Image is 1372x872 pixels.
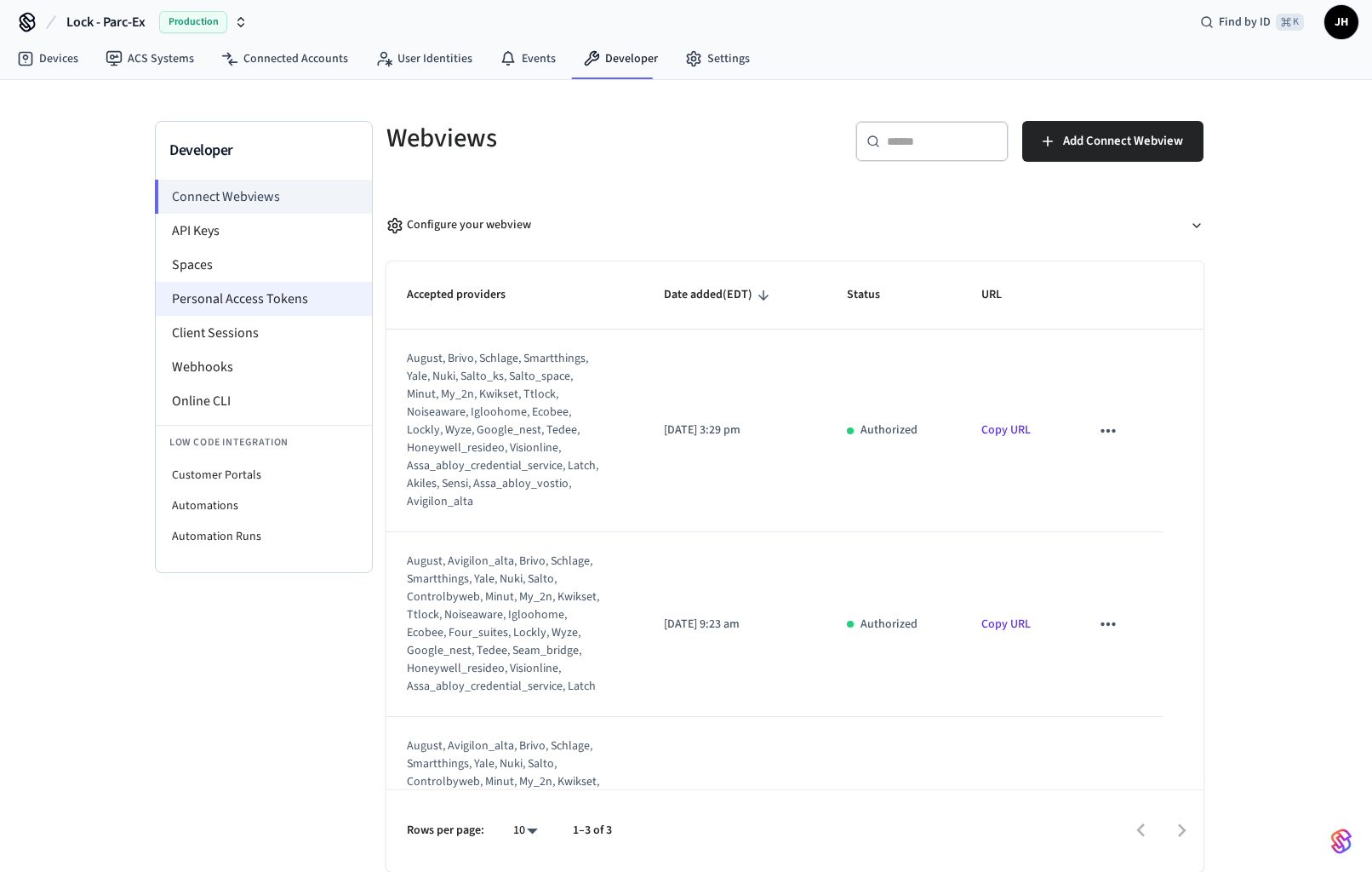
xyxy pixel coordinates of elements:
[664,282,775,308] span: Date added(EDT)
[155,180,372,214] li: Connect Webviews
[156,425,372,460] li: Low Code Integration
[386,121,785,156] h5: Webviews
[362,43,486,74] a: User Identities
[156,521,372,552] li: Automation Runs
[407,822,484,840] p: Rows per page:
[1324,5,1358,39] button: JH
[860,422,918,439] p: Authorized
[92,43,208,74] a: ACS Systems
[156,316,372,350] li: Client Sessions
[407,350,602,511] div: august, brivo, schlage, smartthings, yale, nuki, salto_ks, salto_space, minut, my_2n, kwikset, tt...
[1186,7,1318,37] div: Find by ID⌘ K
[505,818,546,843] div: 10
[1331,828,1352,855] img: SeamLogoGradient.69752ec5.svg
[156,460,372,490] li: Customer Portals
[1326,7,1357,37] span: JH
[208,43,362,74] a: Connected Accounts
[156,282,372,316] li: Personal Access Tokens
[486,43,569,74] a: Events
[156,214,372,248] li: API Keys
[981,616,1031,633] a: Copy URL
[3,43,92,74] a: Devices
[407,282,528,308] span: Accepted providers
[847,282,902,308] span: Status
[156,384,372,418] li: Online CLI
[169,139,358,163] h3: Developer
[981,422,1031,439] a: Copy URL
[156,490,372,521] li: Automations
[407,553,602,696] div: august, avigilon_alta, brivo, schlage, smartthings, yale, nuki, salto, controlbyweb, minut, my_2n...
[1063,130,1183,152] span: Add Connect Webview
[66,12,146,32] span: Lock - Parc-Ex
[1276,14,1304,31] span: ⌘ K
[386,203,1203,248] button: Configure your webview
[1219,14,1271,31] span: Find by ID
[156,248,372,282] li: Spaces
[1022,121,1203,162] button: Add Connect Webview
[156,350,372,384] li: Webhooks
[672,43,763,74] a: Settings
[569,43,672,74] a: Developer
[573,822,612,840] p: 1–3 of 3
[386,216,531,234] div: Configure your webview
[860,616,918,634] p: Authorized
[981,282,1024,308] span: URL
[159,11,227,33] span: Production
[664,616,806,634] p: [DATE] 9:23 am
[664,422,806,439] p: [DATE] 3:29 pm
